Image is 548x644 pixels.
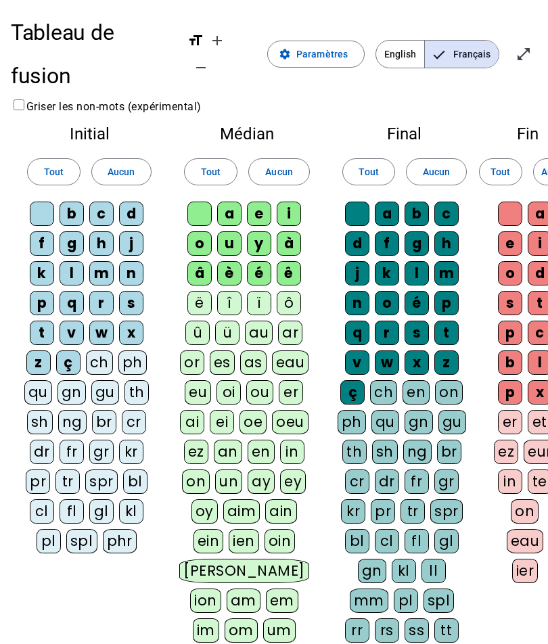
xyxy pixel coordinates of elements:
[438,410,466,434] div: gu
[371,410,399,434] div: qu
[193,529,224,553] div: ein
[405,529,429,553] div: fl
[60,499,84,524] div: fl
[225,618,258,643] div: om
[180,410,204,434] div: ai
[265,499,297,524] div: ain
[56,350,81,375] div: ç
[89,291,114,315] div: r
[248,158,309,185] button: Aucun
[210,350,235,375] div: es
[60,231,84,256] div: g
[89,499,114,524] div: gl
[375,321,399,345] div: r
[30,261,54,285] div: k
[60,440,84,464] div: fr
[119,202,143,226] div: d
[498,380,522,405] div: p
[338,410,366,434] div: ph
[375,618,399,643] div: rs
[215,469,242,494] div: un
[60,291,84,315] div: q
[217,231,242,256] div: u
[277,291,301,315] div: ô
[179,126,315,142] h2: Médian
[498,410,522,434] div: er
[394,589,418,613] div: pl
[27,410,53,434] div: sh
[350,589,388,613] div: mm
[108,164,135,180] span: Aucun
[516,46,532,62] mat-icon: open_in_full
[405,410,433,434] div: gn
[345,231,369,256] div: d
[119,499,143,524] div: kl
[217,202,242,226] div: a
[512,559,539,583] div: ier
[370,380,397,405] div: ch
[430,499,463,524] div: spr
[375,350,399,375] div: w
[247,261,271,285] div: é
[296,46,348,62] span: Paramètres
[498,321,522,345] div: p
[214,440,242,464] div: an
[182,469,210,494] div: on
[405,261,429,285] div: l
[185,321,210,345] div: û
[498,469,522,494] div: in
[91,380,119,405] div: gu
[403,440,432,464] div: ng
[263,618,296,643] div: um
[92,410,116,434] div: br
[375,231,399,256] div: f
[375,40,499,68] mat-button-toggle-group: Language selection
[11,11,177,97] h1: Tableau de fusion
[345,529,369,553] div: bl
[58,380,86,405] div: gn
[424,589,455,613] div: spl
[434,321,459,345] div: t
[434,350,459,375] div: z
[22,126,157,142] h2: Initial
[247,231,271,256] div: y
[26,469,50,494] div: pr
[30,321,54,345] div: t
[490,164,510,180] span: Tout
[423,164,450,180] span: Aucun
[58,410,87,434] div: ng
[345,469,369,494] div: cr
[187,54,214,81] button: Diminuer la taille de la police
[279,48,291,60] mat-icon: settings
[216,380,241,405] div: oi
[371,499,395,524] div: pr
[44,164,64,180] span: Tout
[267,41,365,68] button: Paramètres
[119,440,143,464] div: kr
[435,380,463,405] div: on
[405,321,429,345] div: s
[24,380,52,405] div: qu
[217,291,242,315] div: î
[89,321,114,345] div: w
[30,231,54,256] div: f
[375,261,399,285] div: k
[124,380,149,405] div: th
[342,440,367,464] div: th
[375,529,399,553] div: cl
[60,202,84,226] div: b
[210,410,234,434] div: ei
[223,499,260,524] div: aim
[180,350,204,375] div: or
[103,529,137,553] div: phr
[184,158,237,185] button: Tout
[209,32,225,49] mat-icon: add
[375,202,399,226] div: a
[421,559,446,583] div: ll
[405,231,429,256] div: g
[217,261,242,285] div: è
[187,231,212,256] div: o
[122,410,146,434] div: cr
[337,126,472,142] h2: Final
[119,291,143,315] div: s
